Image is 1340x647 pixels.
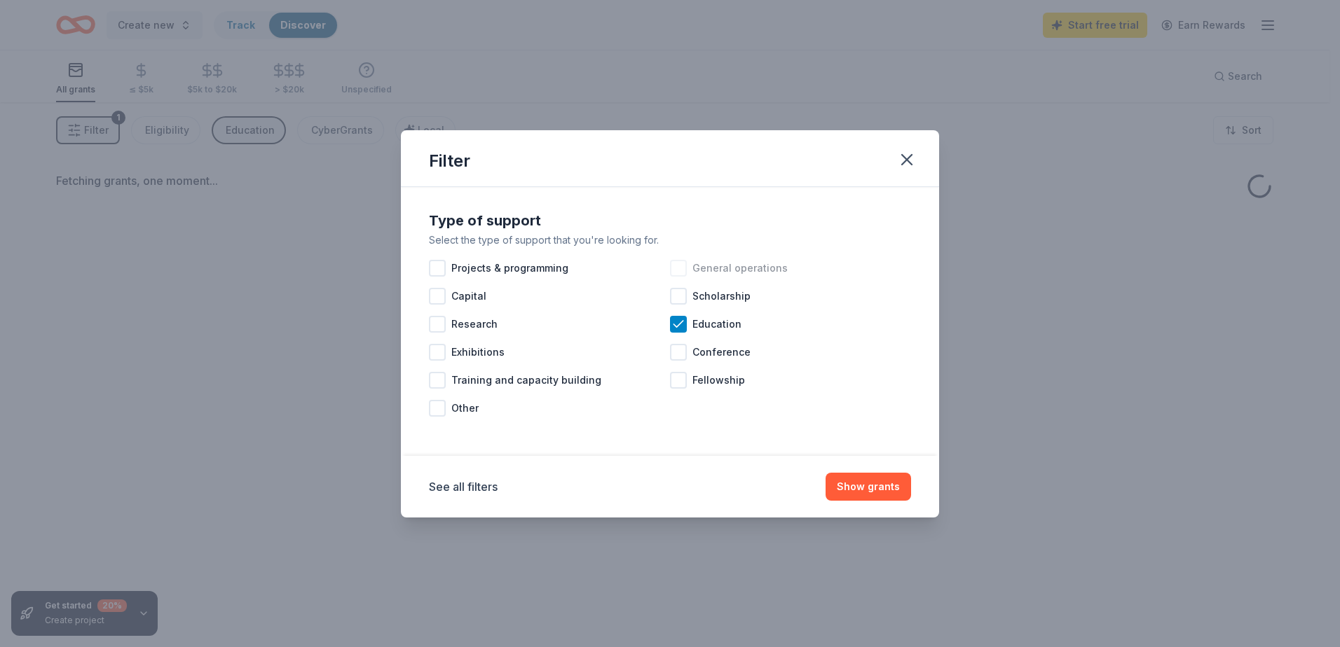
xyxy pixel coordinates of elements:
[692,344,751,361] span: Conference
[451,260,568,277] span: Projects & programming
[451,400,479,417] span: Other
[692,260,788,277] span: General operations
[451,372,601,389] span: Training and capacity building
[429,209,911,232] div: Type of support
[826,473,911,501] button: Show grants
[429,232,911,249] div: Select the type of support that you're looking for.
[451,316,498,333] span: Research
[692,316,741,333] span: Education
[692,288,751,305] span: Scholarship
[451,288,486,305] span: Capital
[429,478,498,495] button: See all filters
[451,344,505,361] span: Exhibitions
[692,372,745,389] span: Fellowship
[429,150,470,172] div: Filter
